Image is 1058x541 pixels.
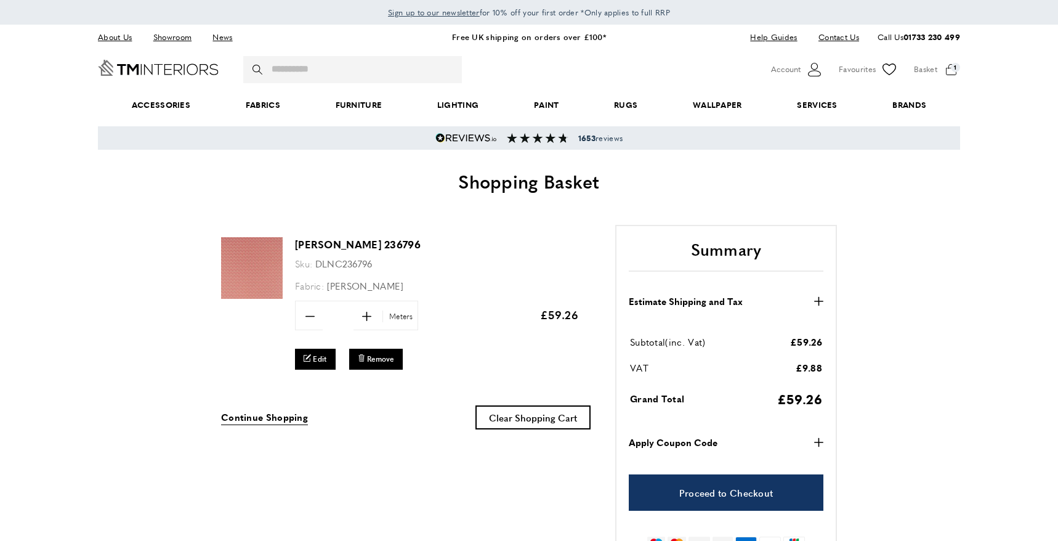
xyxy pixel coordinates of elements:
a: 01733 230 499 [903,31,960,43]
a: Wallpaper [665,86,769,124]
a: Help Guides [741,29,806,46]
span: Fabric: [295,279,324,292]
a: Services [770,86,865,124]
a: [PERSON_NAME] 236796 [295,237,421,251]
a: News [203,29,241,46]
span: Sign up to our newsletter [388,7,480,18]
span: Sku: [295,257,312,270]
a: Free UK shipping on orders over £100* [452,31,606,43]
a: Nelson 236796 [221,290,283,301]
a: Paint [506,86,586,124]
a: Brands [865,86,954,124]
a: Contact Us [809,29,859,46]
span: Meters [382,311,416,322]
span: Shopping Basket [458,168,600,194]
span: VAT [630,361,648,374]
button: Remove Nelson 236796 [349,349,403,369]
a: Showroom [144,29,201,46]
button: Clear Shopping Cart [475,405,591,429]
a: Go to Home page [98,60,219,76]
button: Customer Account [771,60,823,79]
span: £59.26 [790,335,822,348]
a: About Us [98,29,141,46]
a: Proceed to Checkout [629,474,823,511]
span: Remove [367,354,394,364]
img: Reviews section [507,133,568,143]
span: Account [771,63,801,76]
span: Subtotal [630,335,665,348]
span: £9.88 [796,361,823,374]
span: Continue Shopping [221,410,308,423]
button: Estimate Shipping and Tax [629,294,823,309]
img: Nelson 236796 [221,237,283,299]
strong: Estimate Shipping and Tax [629,294,743,309]
a: Lighting [410,86,506,124]
span: Clear Shopping Cart [489,411,577,424]
a: Continue Shopping [221,410,308,425]
p: Call Us [878,31,960,44]
button: Search [252,56,265,83]
a: Sign up to our newsletter [388,6,480,18]
strong: 1653 [578,132,596,144]
button: Apply Coupon Code [629,435,823,450]
span: DLNC236796 [315,257,373,270]
span: Accessories [104,86,218,124]
h2: Summary [629,238,823,272]
a: Edit Nelson 236796 [295,349,336,369]
span: [PERSON_NAME] [327,279,404,292]
span: £59.26 [540,307,578,322]
img: Reviews.io 5 stars [435,133,497,143]
strong: Apply Coupon Code [629,435,717,450]
span: Favourites [839,63,876,76]
span: £59.26 [777,389,822,408]
span: for 10% off your first order *Only applies to full RRP [388,7,670,18]
span: reviews [578,133,623,143]
span: Edit [313,354,326,364]
span: (inc. Vat) [665,335,705,348]
a: Furniture [308,86,410,124]
span: Grand Total [630,392,684,405]
a: Fabrics [218,86,308,124]
a: Rugs [586,86,665,124]
a: Favourites [839,60,898,79]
